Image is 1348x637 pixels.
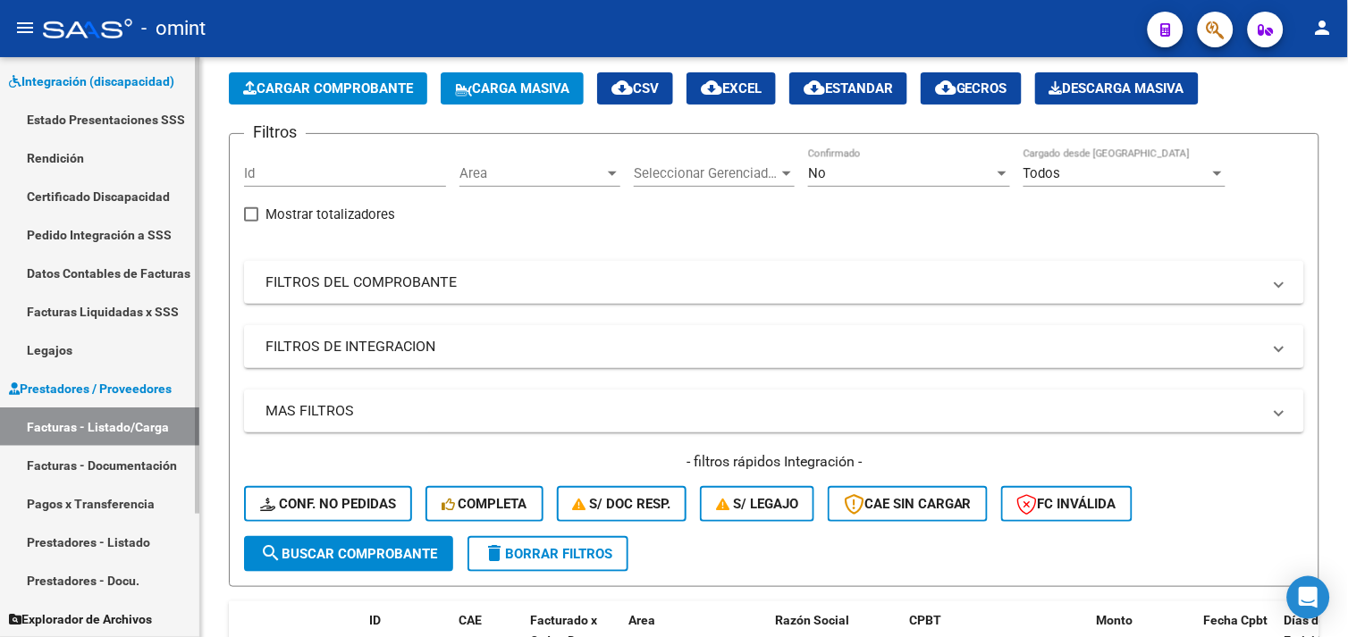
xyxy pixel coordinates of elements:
span: Descarga Masiva [1049,80,1184,96]
span: Area [459,165,604,181]
button: CSV [597,72,673,105]
span: Prestadores / Proveedores [9,379,172,398]
mat-panel-title: MAS FILTROS [265,401,1261,421]
span: Area [628,613,655,627]
div: Open Intercom Messenger [1287,576,1330,619]
mat-expansion-panel-header: FILTROS DE INTEGRACION [244,325,1304,368]
span: CAE SIN CARGAR [844,496,972,512]
span: Seleccionar Gerenciador [634,165,779,181]
app-download-masive: Descarga masiva de comprobantes (adjuntos) [1035,72,1199,105]
span: Estandar [804,80,893,96]
span: S/ Doc Resp. [573,496,671,512]
button: S/ Doc Resp. [557,486,687,522]
button: FC Inválida [1001,486,1133,522]
mat-icon: cloud_download [701,77,722,98]
mat-expansion-panel-header: MAS FILTROS [244,390,1304,432]
span: ID [369,613,381,627]
mat-icon: cloud_download [804,77,825,98]
span: S/ legajo [716,496,798,512]
button: S/ legajo [700,486,814,522]
span: EXCEL [701,80,762,96]
span: FC Inválida [1017,496,1116,512]
mat-expansion-panel-header: FILTROS DEL COMPROBANTE [244,261,1304,304]
h4: - filtros rápidos Integración - [244,452,1304,472]
span: Explorador de Archivos [9,609,152,629]
span: Borrar Filtros [484,546,612,562]
button: Borrar Filtros [468,536,628,572]
mat-icon: menu [14,17,36,38]
button: EXCEL [687,72,776,105]
button: Gecros [921,72,1022,105]
mat-icon: cloud_download [611,77,633,98]
span: Carga Masiva [455,80,569,96]
button: Cargar Comprobante [229,72,427,105]
mat-icon: cloud_download [935,77,956,98]
mat-icon: delete [484,542,505,564]
span: CPBT [909,613,941,627]
span: Todos [1024,165,1061,181]
button: Conf. no pedidas [244,486,412,522]
span: Cargar Comprobante [243,80,413,96]
mat-panel-title: FILTROS DEL COMPROBANTE [265,272,1261,292]
span: Integración (discapacidad) [9,71,174,91]
span: Completa [442,496,527,512]
span: Conf. no pedidas [260,496,396,512]
button: Buscar Comprobante [244,536,453,572]
mat-icon: person [1312,17,1334,38]
mat-panel-title: FILTROS DE INTEGRACION [265,337,1261,356]
span: Mostrar totalizadores [265,204,395,225]
span: Buscar Comprobante [260,546,437,562]
span: No [808,165,826,181]
mat-icon: search [260,542,282,564]
span: Razón Social [775,613,849,627]
button: Carga Masiva [441,72,584,105]
span: Fecha Cpbt [1204,613,1268,627]
button: Estandar [789,72,907,105]
span: - omint [141,9,206,48]
h3: Filtros [244,120,306,145]
span: Gecros [935,80,1007,96]
button: Completa [425,486,543,522]
span: CSV [611,80,659,96]
span: CAE [459,613,482,627]
span: Monto [1097,613,1133,627]
button: CAE SIN CARGAR [828,486,988,522]
button: Descarga Masiva [1035,72,1199,105]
